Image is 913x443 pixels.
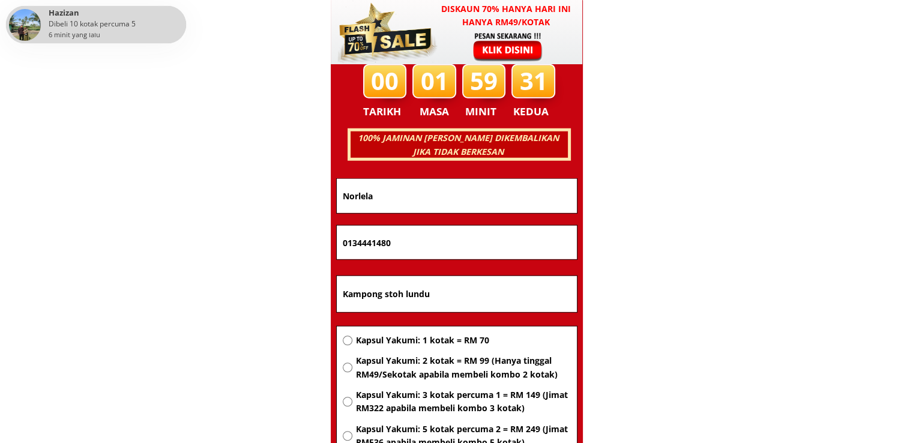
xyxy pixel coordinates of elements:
[363,103,414,120] h3: TARIKH
[465,103,501,120] h3: MINIT
[340,179,574,213] input: Nama penuh
[513,103,552,120] h3: KEDUA
[349,131,567,158] h3: 100% JAMINAN [PERSON_NAME] DIKEMBALIKAN JIKA TIDAK BERKESAN
[340,276,574,312] input: Alamat
[355,388,570,415] span: Kapsul Yakumi: 3 kotak percuma 1 = RM 149 (Jimat RM322 apabila membeli kombo 3 kotak)
[355,354,570,381] span: Kapsul Yakumi: 2 kotak = RM 99 (Hanya tinggal RM49/Sekotak apabila membeli kombo 2 kotak)
[355,334,570,347] span: Kapsul Yakumi: 1 kotak = RM 70
[340,226,574,259] input: Nombor Telefon Bimbit
[430,2,583,29] h3: Diskaun 70% hanya hari ini hanya RM49/kotak
[414,103,455,120] h3: MASA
